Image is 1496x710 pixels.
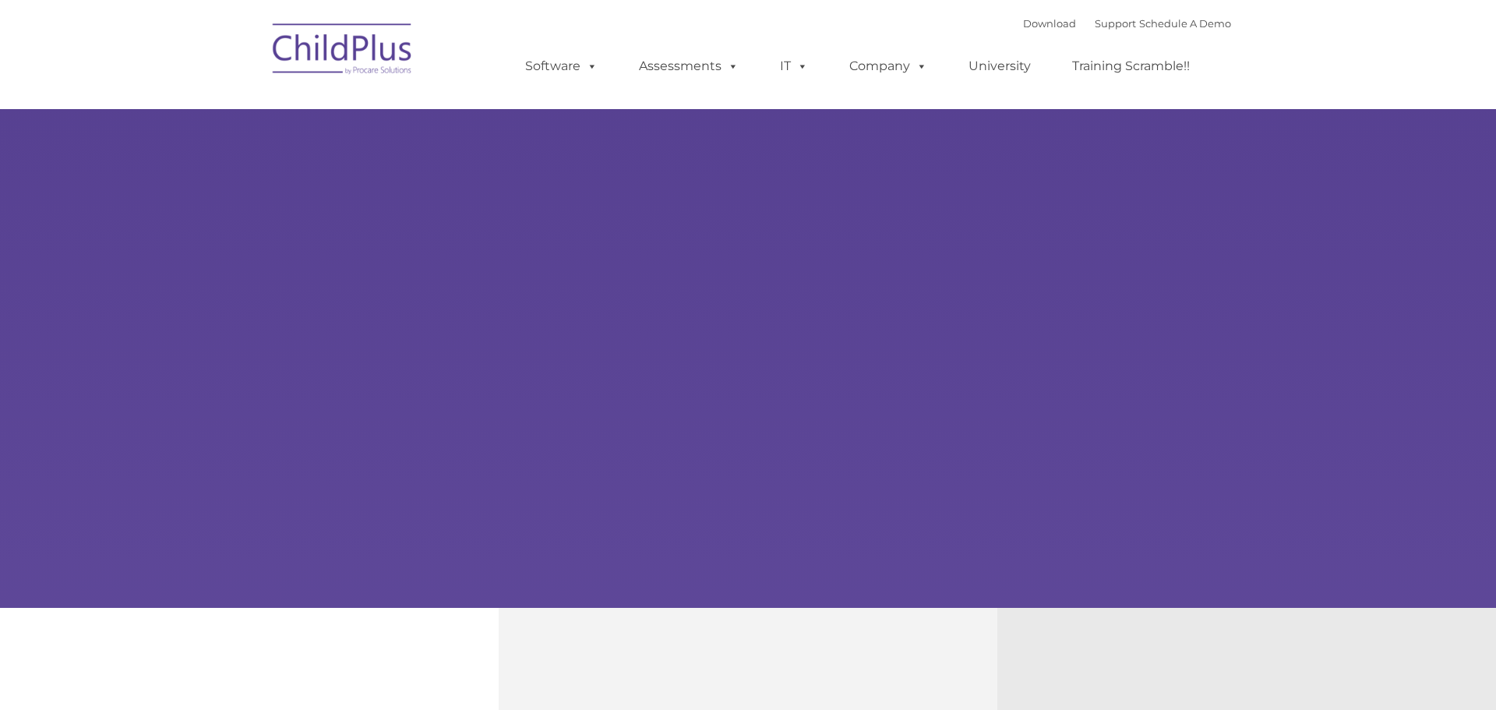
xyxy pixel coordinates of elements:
a: Training Scramble!! [1057,51,1205,82]
a: Download [1023,17,1076,30]
img: ChildPlus by Procare Solutions [265,12,421,90]
a: University [953,51,1046,82]
a: Schedule A Demo [1139,17,1231,30]
a: IT [764,51,824,82]
a: Company [834,51,943,82]
a: Assessments [623,51,754,82]
a: Support [1095,17,1136,30]
font: | [1023,17,1231,30]
a: Software [510,51,613,82]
